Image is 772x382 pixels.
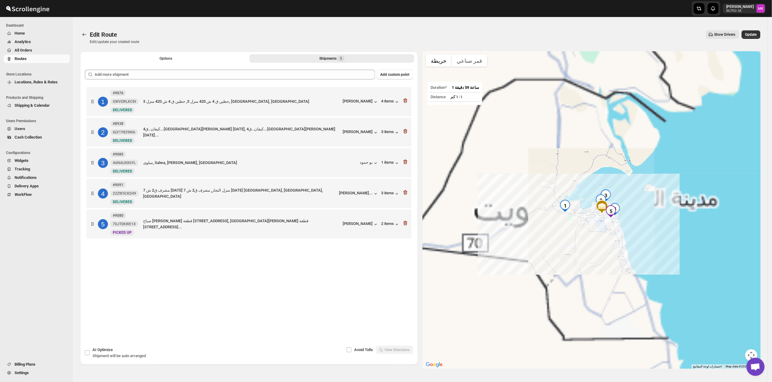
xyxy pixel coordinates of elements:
[6,23,70,28] span: Dashboard
[15,167,30,171] span: Tracking
[381,99,400,105] div: 4 items
[726,365,749,368] span: Map data ©2025
[4,369,70,377] button: Settings
[113,122,123,126] b: #8938
[98,158,108,168] div: 3
[113,91,123,95] b: #9076
[6,150,70,155] span: Configurations
[745,349,757,361] button: عناصر التحكّم بطريقة عرض الخريطة
[380,72,409,77] span: Add custom point
[6,119,70,123] span: Users Permissions
[98,127,108,137] div: 2
[747,358,765,376] a: دردشة مفتوحة
[339,191,373,195] div: [PERSON_NAME]...
[4,360,70,369] button: Billing Plans
[381,160,400,166] button: 1 items
[98,189,108,199] div: 4
[15,184,39,188] span: Delivery Apps
[4,165,70,173] button: Tracking
[559,200,571,212] div: 1
[160,56,173,61] span: Options
[4,125,70,133] button: Users
[15,80,58,84] span: Locations, Rules & Rates
[605,205,617,217] div: 5
[381,129,400,136] button: 3 items
[98,219,108,229] div: 5
[360,160,379,166] button: بو حمود
[758,7,764,11] text: MK
[86,87,411,116] div: 1#9076GWVORLXCIHNewDELIVEREDحطين ق 4 ش 420 منزل 3, حطين ق 4 ش 420 منزل 3, [GEOGRAPHIC_DATA], [GEO...
[113,222,136,226] span: 70JT0KWE1X
[381,221,400,227] button: 2 items
[4,156,70,165] button: Widgets
[745,32,757,37] span: Update
[727,4,754,9] p: [PERSON_NAME]
[706,30,739,39] button: Show Drivers
[15,103,50,108] span: Shipping & Calendar
[113,99,136,104] span: GWVORLXCIH
[4,133,70,142] button: Cash Collection
[609,203,621,215] div: 4
[4,38,70,46] button: Analytics
[113,230,132,235] span: PICKED UP
[15,48,32,52] span: All Orders
[714,32,736,37] span: Show Drivers
[113,160,136,165] span: A6NALNX6YL
[424,361,444,369] img: Google
[431,95,446,99] span: Distance
[5,1,50,16] img: ScrollEngine
[143,187,337,199] div: مشرف ق2 ش 7 [DATE] منزل النجار, مشرف ق2 ش 7 [DATE] [GEOGRAPHIC_DATA], [GEOGRAPHIC_DATA], [GEOGRAP...
[343,221,379,227] button: [PERSON_NAME]
[343,129,379,136] button: [PERSON_NAME]
[6,72,70,77] span: Store Locations
[381,191,400,197] button: 3 items
[4,182,70,190] button: Delivery Apps
[4,46,70,55] button: All Orders
[113,200,132,204] span: DELIVERED
[113,130,135,135] span: 6LV1Y829MA
[451,55,487,67] button: عرض صور القمر الصناعي
[693,364,722,369] button: اختصارات لوحة المفاتيح
[452,85,479,90] span: 1 ساعة 59 دقيقة
[451,95,462,99] span: ١٠١ كم
[354,347,373,352] span: Avoid Tolls
[15,56,27,61] span: Routes
[143,218,340,230] div: صباح [PERSON_NAME] قطعة [STREET_ADDRESS], [GEOGRAPHIC_DATA][PERSON_NAME] قطعة [STREET_ADDRESS]...
[92,347,113,352] span: AI Optimize
[15,175,37,180] span: Notifications
[15,135,42,139] span: Cash Collection
[15,31,25,35] span: Home
[340,56,342,61] span: 5
[727,9,754,13] p: 867f02-58
[86,118,411,147] div: 2#89386LV1Y829MANewDELIVEREDكيفان..ق4...[GEOGRAPHIC_DATA][PERSON_NAME] [DATE], كيفان..ق4...[GEOGR...
[4,173,70,182] button: Notifications
[86,148,411,177] div: 3#9085A6NALNX6YLNewDELIVEREDسلوى, Salwa, [PERSON_NAME], [GEOGRAPHIC_DATA]بو حمود1 items
[6,95,70,100] span: Products and Shipping
[113,169,132,173] span: DELIVERED
[113,213,123,218] b: #9080
[98,97,108,107] div: 1
[742,30,760,39] button: Update
[15,370,29,375] span: Settings
[4,190,70,199] button: WorkFlow
[431,85,447,90] span: Duration*
[143,160,357,166] div: سلوى, Salwa, [PERSON_NAME], [GEOGRAPHIC_DATA]
[4,101,70,110] button: Shipping & Calendar
[80,65,418,310] div: Selected Shipments
[113,139,132,143] span: DELIVERED
[426,55,451,67] button: عرض خريطة الشارع
[15,192,32,197] span: WorkFlow
[95,70,375,79] input: Add more shipment
[4,55,70,63] button: Routes
[343,99,379,105] button: [PERSON_NAME]
[424,361,444,369] a: ‏فتح هذه المنطقة في "خرائط Google" (يؤدي ذلك إلى فتح نافذة جديدة)
[80,30,89,39] button: Routes
[113,108,132,112] span: DELIVERED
